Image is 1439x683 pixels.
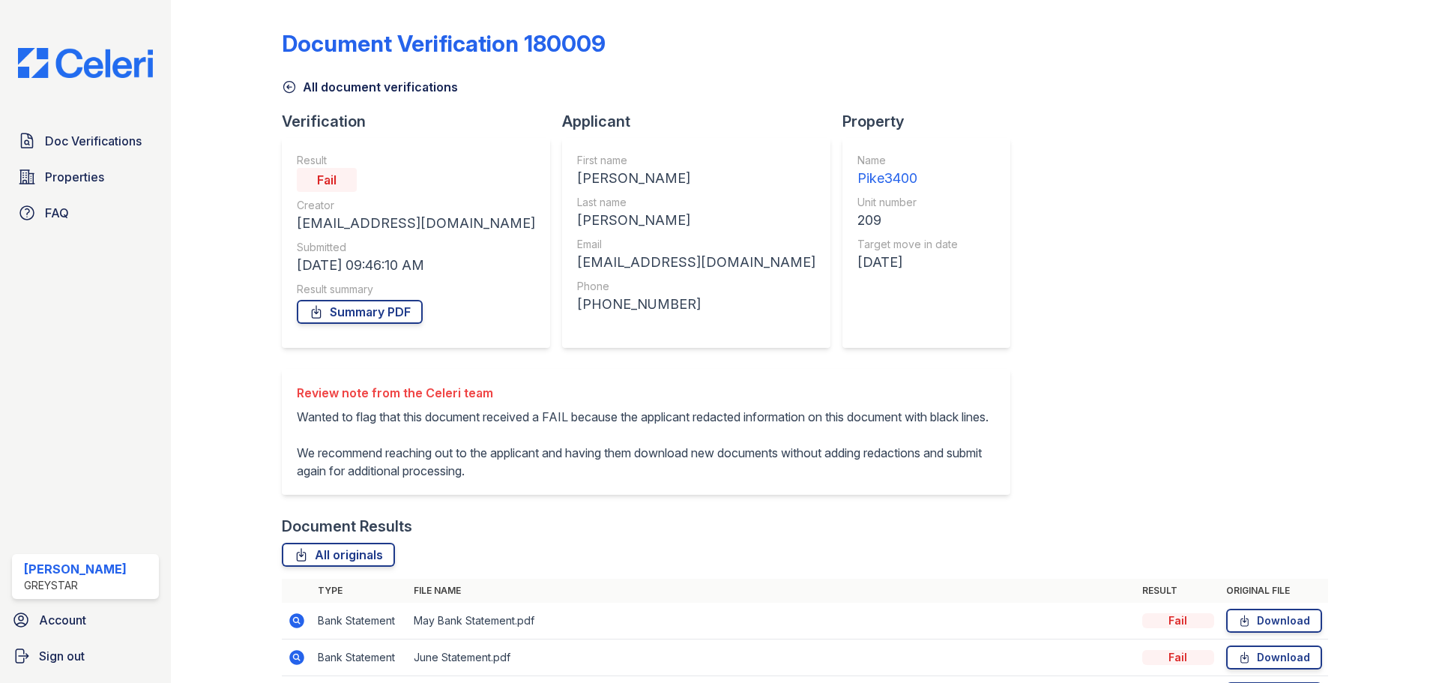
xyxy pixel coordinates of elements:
a: Account [6,605,165,635]
div: Email [577,237,815,252]
div: Fail [1142,650,1214,665]
img: CE_Logo_Blue-a8612792a0a2168367f1c8372b55b34899dd931a85d93a1a3d3e32e68fde9ad4.png [6,48,165,78]
a: All originals [282,543,395,567]
th: Result [1136,579,1220,603]
div: Result summary [297,282,535,297]
div: [PERSON_NAME] [577,210,815,231]
div: [PERSON_NAME] [577,168,815,189]
a: Properties [12,162,159,192]
a: Download [1226,646,1322,670]
span: Doc Verifications [45,132,142,150]
p: Wanted to flag that this document received a FAIL because the applicant redacted information on t... [297,408,995,480]
div: Document Verification 180009 [282,30,606,57]
div: [DATE] [857,252,958,273]
div: Greystar [24,578,127,593]
td: May Bank Statement.pdf [408,603,1136,640]
div: [EMAIL_ADDRESS][DOMAIN_NAME] [577,252,815,273]
div: Document Results [282,516,412,537]
td: Bank Statement [312,640,408,676]
div: Result [297,153,535,168]
div: [PERSON_NAME] [24,560,127,578]
a: Name Pike3400 [857,153,958,189]
a: Sign out [6,641,165,671]
div: Fail [297,168,357,192]
a: FAQ [12,198,159,228]
a: All document verifications [282,78,458,96]
div: Pike3400 [857,168,958,189]
div: Review note from the Celeri team [297,384,995,402]
span: Account [39,611,86,629]
td: June Statement.pdf [408,640,1136,676]
div: First name [577,153,815,168]
div: Applicant [562,111,842,132]
div: Creator [297,198,535,213]
th: Original file [1220,579,1328,603]
div: Phone [577,279,815,294]
div: [PHONE_NUMBER] [577,294,815,315]
span: Sign out [39,647,85,665]
span: FAQ [45,204,69,222]
div: [DATE] 09:46:10 AM [297,255,535,276]
div: Target move in date [857,237,958,252]
a: Doc Verifications [12,126,159,156]
div: Last name [577,195,815,210]
span: Properties [45,168,104,186]
div: 209 [857,210,958,231]
div: Property [842,111,1022,132]
a: Download [1226,609,1322,633]
div: Submitted [297,240,535,255]
div: [EMAIL_ADDRESS][DOMAIN_NAME] [297,213,535,234]
div: Name [857,153,958,168]
div: Unit number [857,195,958,210]
th: Type [312,579,408,603]
div: Fail [1142,613,1214,628]
div: Verification [282,111,562,132]
td: Bank Statement [312,603,408,640]
th: File name [408,579,1136,603]
a: Summary PDF [297,300,423,324]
